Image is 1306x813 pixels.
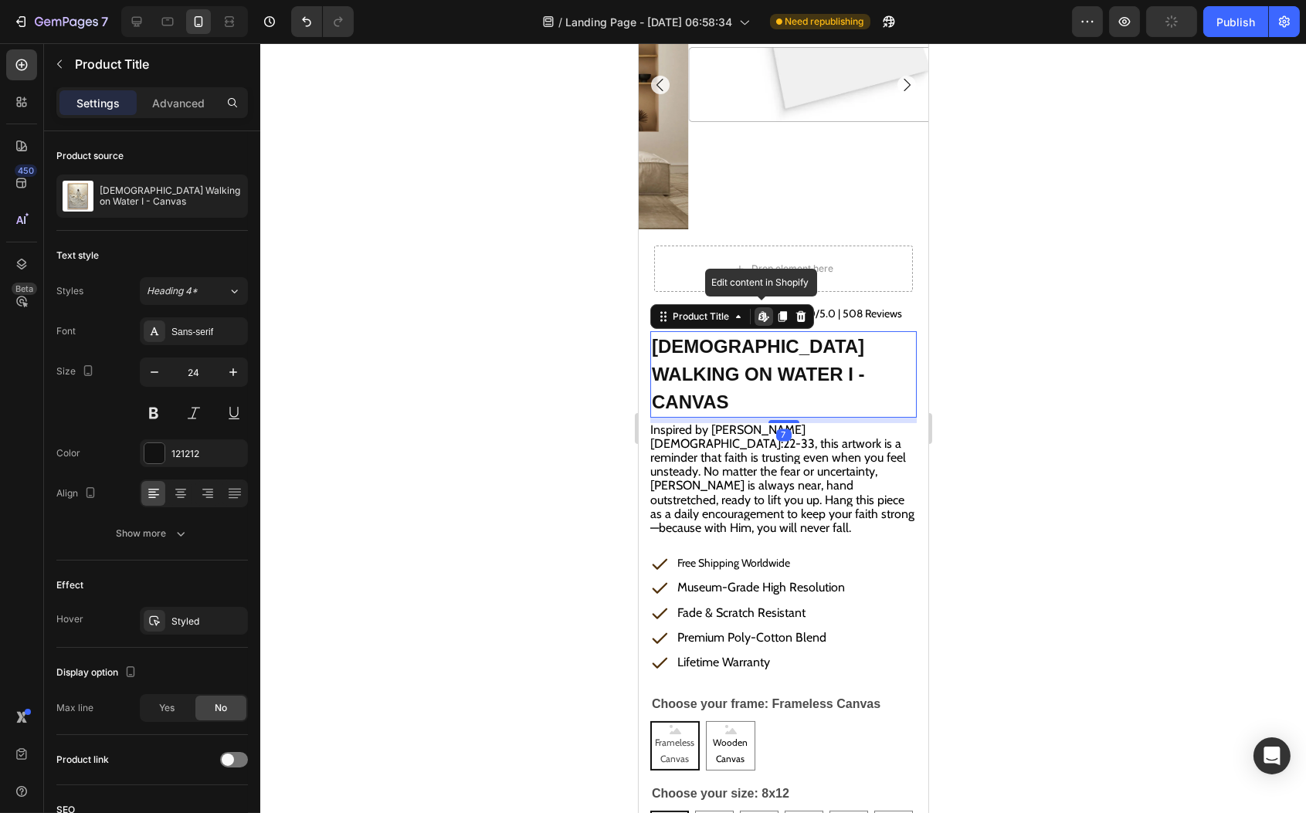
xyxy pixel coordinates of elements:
p: Advanced [152,95,205,111]
div: Beta [12,283,37,295]
div: 450 [15,164,37,177]
button: Show more [56,520,248,547]
button: Publish [1203,6,1268,37]
div: Hover [56,612,83,626]
div: Styles [56,284,83,298]
span: Landing Page - [DATE] 06:58:34 [566,14,733,30]
div: Open Intercom Messenger [1253,737,1291,774]
p: [DEMOGRAPHIC_DATA] Walking on Water I - Canvas [100,185,242,207]
div: Undo/Redo [291,6,354,37]
div: Align [56,483,100,504]
span: Need republishing [785,15,864,29]
div: Product link [56,753,109,767]
div: Font [56,324,76,338]
p: Settings [76,95,120,111]
div: Sans-serif [171,325,244,339]
span: / [559,14,563,30]
p: Product Title [75,55,242,73]
span: Yes [159,701,175,715]
div: Show more [117,526,188,541]
span: Heading 4* [147,284,198,298]
span: No [215,701,227,715]
div: Publish [1216,14,1255,30]
div: Max line [56,701,93,715]
div: Display option [56,662,140,683]
div: Effect [56,578,83,592]
p: 7 [101,12,108,31]
div: Styled [171,615,244,628]
div: Text style [56,249,99,263]
div: Product source [56,149,124,163]
button: 7 [6,6,115,37]
img: product feature img [63,181,93,212]
div: Size [56,361,97,382]
iframe: Design area [639,43,928,813]
div: Color [56,446,80,460]
div: 121212 [171,447,244,461]
button: Heading 4* [140,277,248,305]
